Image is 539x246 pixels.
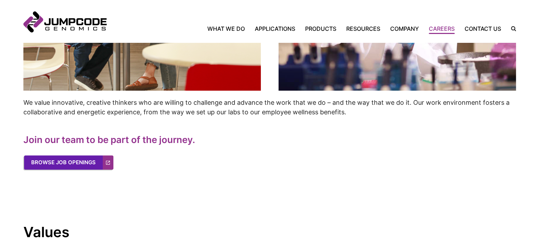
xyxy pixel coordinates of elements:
[207,24,250,33] a: What We Do
[23,98,516,117] p: We value innovative, creative thinkers who are willing to challenge and advance the work that we ...
[107,24,506,33] nav: Primary Navigation
[341,24,385,33] a: Resources
[460,24,506,33] a: Contact Us
[250,24,300,33] a: Applications
[300,24,341,33] a: Products
[23,223,516,241] h2: Values
[385,24,424,33] a: Company
[506,26,516,31] label: Search the site.
[23,134,195,145] strong: Join our team to be part of the journey.
[424,24,460,33] a: Careers
[24,155,113,170] a: Browse Job Openings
